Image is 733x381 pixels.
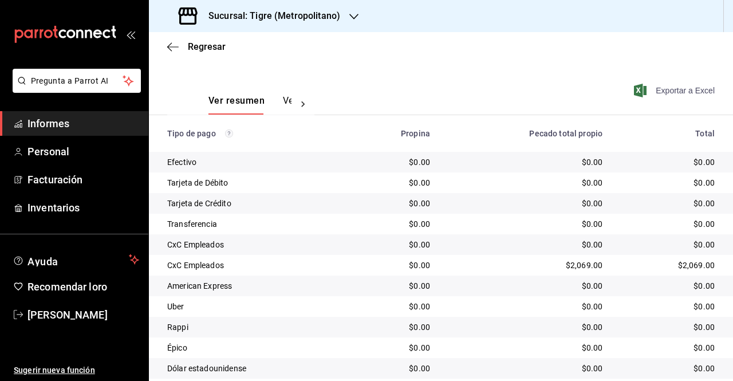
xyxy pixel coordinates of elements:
font: Rappi [167,323,188,332]
font: Épico [167,343,187,352]
font: $0.00 [693,343,715,352]
font: $0.00 [582,302,603,311]
font: Ver resumen [208,95,265,106]
font: [PERSON_NAME] [27,309,108,321]
font: $0.00 [409,158,430,167]
button: abrir_cajón_menú [126,30,135,39]
font: Uber [167,302,184,311]
button: Pregunta a Parrot AI [13,69,141,93]
font: $0.00 [582,364,603,373]
font: Sucursal: Tigre (Metropolitano) [208,10,340,21]
font: $0.00 [409,281,430,290]
font: American Express [167,281,232,290]
font: $0.00 [409,240,430,249]
font: CxC Empleados [167,240,224,249]
font: $0.00 [409,219,430,229]
font: Informes [27,117,69,129]
font: Regresar [188,41,226,52]
font: $0.00 [409,364,430,373]
font: $0.00 [409,323,430,332]
button: Exportar a Excel [636,84,715,97]
font: Ver pagos [283,95,326,106]
font: $0.00 [693,158,715,167]
font: $0.00 [582,158,603,167]
font: Sugerir nueva función [14,366,95,375]
font: Tarjeta de Crédito [167,199,231,208]
div: pestañas de navegación [208,95,291,115]
font: Recomendar loro [27,281,107,293]
font: $0.00 [409,302,430,311]
font: $0.00 [693,199,715,208]
font: $0.00 [582,219,603,229]
font: Personal [27,146,69,158]
font: $0.00 [582,178,603,187]
font: $0.00 [693,323,715,332]
font: $0.00 [582,281,603,290]
font: Facturación [27,174,82,186]
font: Tarjeta de Débito [167,178,228,187]
font: $0.00 [409,343,430,352]
svg: Los pagos realizados con Pay y otras terminales son montos brutos. [225,129,233,138]
font: Ayuda [27,256,58,268]
font: Propina [401,129,430,138]
font: $0.00 [409,178,430,187]
font: Exportar a Excel [656,86,715,95]
font: Transferencia [167,219,217,229]
font: $0.00 [693,219,715,229]
font: CxC Empleados [167,261,224,270]
font: Inventarios [27,202,80,214]
font: $0.00 [582,343,603,352]
font: $0.00 [693,302,715,311]
font: $0.00 [693,178,715,187]
font: $0.00 [582,199,603,208]
font: $0.00 [693,281,715,290]
font: $0.00 [693,240,715,249]
font: Pecado total propio [529,129,602,138]
font: Pregunta a Parrot AI [31,76,109,85]
font: $2,069.00 [566,261,602,270]
a: Pregunta a Parrot AI [8,83,141,95]
font: $0.00 [409,199,430,208]
font: $2,069.00 [678,261,715,270]
font: $0.00 [409,261,430,270]
font: $0.00 [582,323,603,332]
font: Efectivo [167,158,196,167]
font: Total [695,129,715,138]
font: $0.00 [693,364,715,373]
button: Regresar [167,41,226,52]
font: Dólar estadounidense [167,364,246,373]
font: $0.00 [582,240,603,249]
font: Tipo de pago [167,129,216,138]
